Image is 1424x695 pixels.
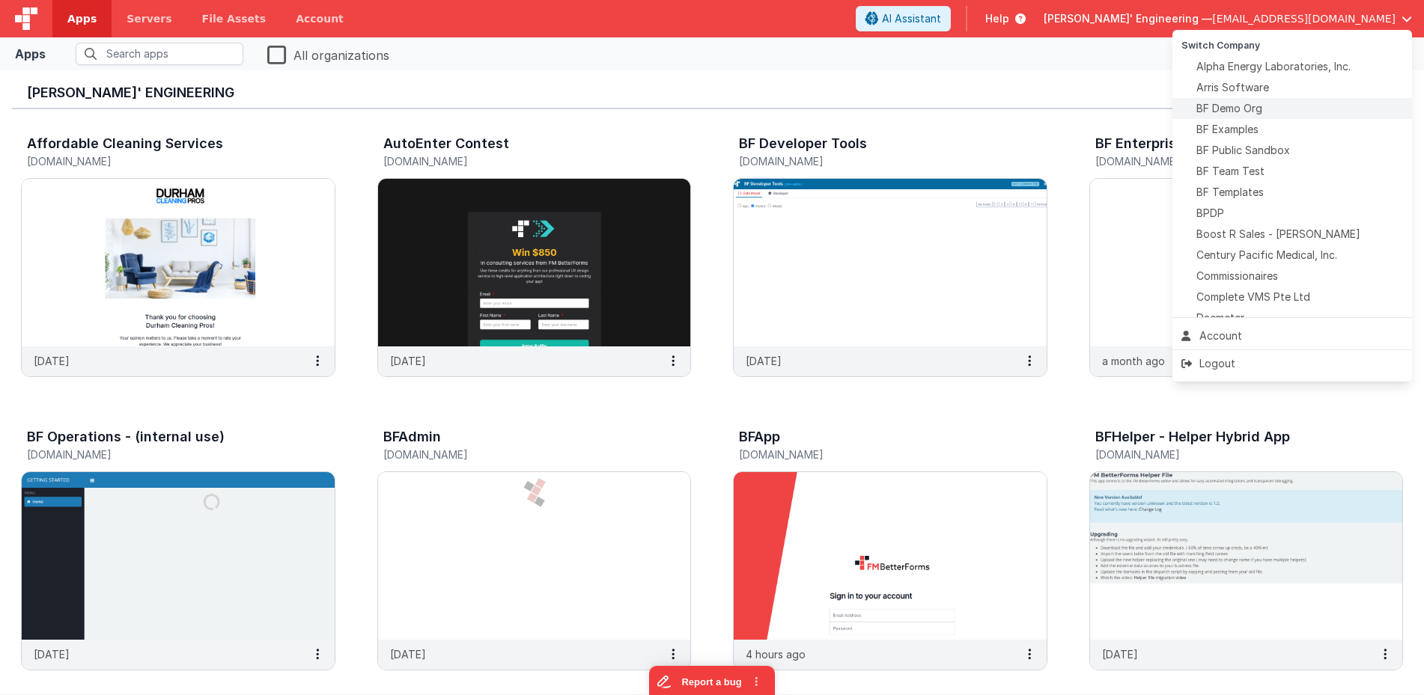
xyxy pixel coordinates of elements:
span: BF Team Test [1196,164,1265,179]
span: Complete VMS Pte Ltd [1196,290,1310,304]
h5: Switch Company [1181,40,1403,50]
div: Account [1181,328,1403,343]
span: BPDP [1196,206,1224,221]
span: Daemeter [1196,310,1244,325]
span: Commissionaires [1196,269,1278,284]
span: Arris Software [1196,80,1269,95]
span: BF Examples [1196,122,1259,137]
span: Boost R Sales - [PERSON_NAME] [1196,227,1360,242]
span: Alpha Energy Laboratories, Inc. [1196,59,1351,74]
span: Century Pacific Medical, Inc. [1196,248,1337,263]
div: Logout [1181,356,1403,371]
span: BF Public Sandbox [1196,143,1290,158]
span: BF Demo Org [1196,101,1262,116]
span: BF Templates [1196,185,1264,200]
